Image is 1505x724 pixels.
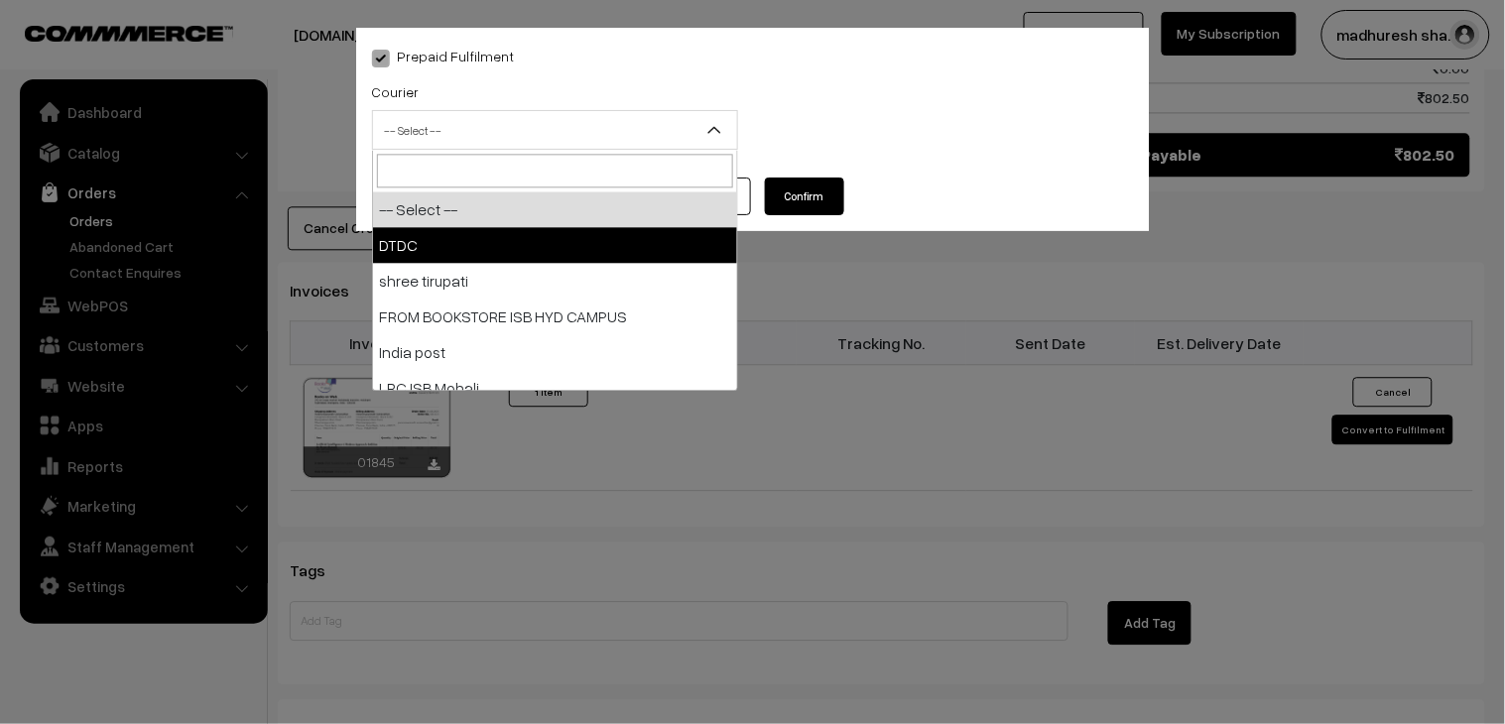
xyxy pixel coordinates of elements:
[373,370,737,406] li: LRC ISB Mohali
[373,263,737,299] li: shree tirupati
[372,110,738,150] span: -- Select --
[372,81,420,102] label: Courier
[373,334,737,370] li: India post
[373,191,737,227] li: -- Select --
[372,46,515,66] label: Prepaid Fulfilment
[373,227,737,263] li: DTDC
[373,299,737,334] li: FROM BOOKSTORE ISB HYD CAMPUS
[765,178,844,215] button: Confirm
[373,113,737,148] span: -- Select --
